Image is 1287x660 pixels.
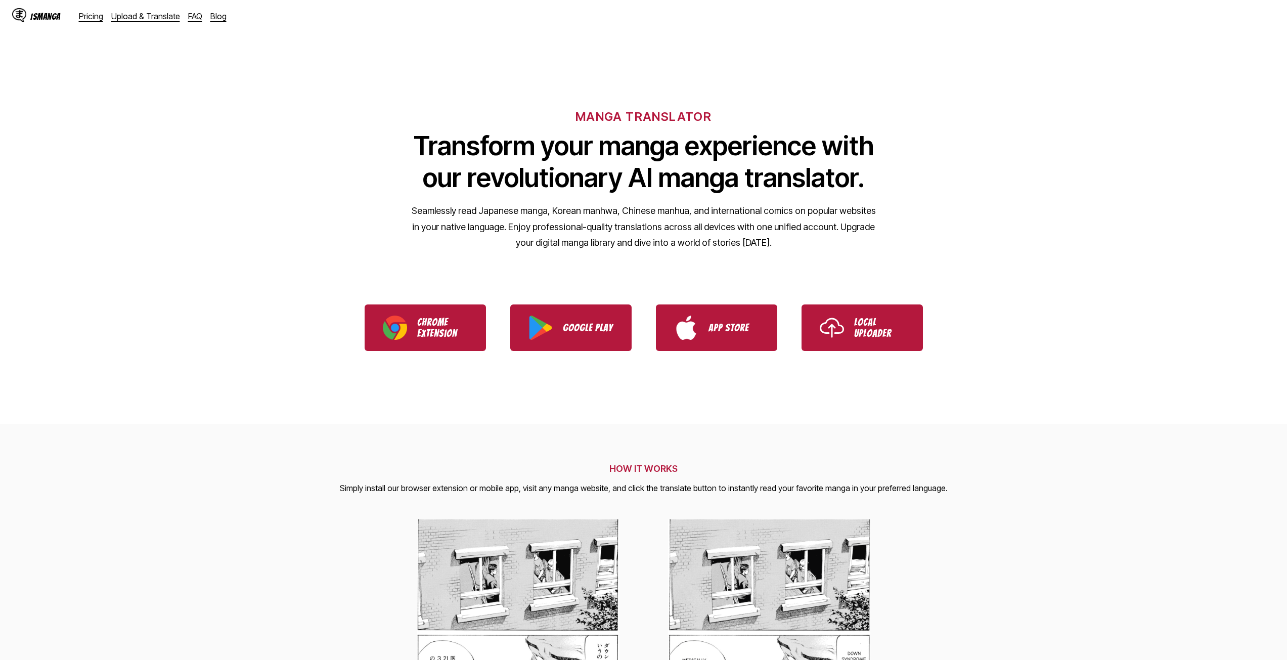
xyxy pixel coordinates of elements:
[12,8,79,24] a: IsManga LogoIsManga
[820,316,844,340] img: Upload icon
[802,304,923,351] a: Use IsManga Local Uploader
[12,8,26,22] img: IsManga Logo
[854,317,905,339] p: Local Uploader
[528,316,553,340] img: Google Play logo
[575,109,712,124] h6: MANGA TRANSLATOR
[563,322,613,333] p: Google Play
[111,11,180,21] a: Upload & Translate
[340,463,948,474] h2: HOW IT WORKS
[411,203,876,251] p: Seamlessly read Japanese manga, Korean manhwa, Chinese manhua, and international comics on popula...
[79,11,103,21] a: Pricing
[365,304,486,351] a: Download IsManga Chrome Extension
[188,11,202,21] a: FAQ
[417,317,468,339] p: Chrome Extension
[674,316,698,340] img: App Store logo
[510,304,632,351] a: Download IsManga from Google Play
[383,316,407,340] img: Chrome logo
[30,12,61,21] div: IsManga
[708,322,759,333] p: App Store
[210,11,227,21] a: Blog
[411,130,876,194] h1: Transform your manga experience with our revolutionary AI manga translator.
[340,482,948,495] p: Simply install our browser extension or mobile app, visit any manga website, and click the transl...
[656,304,777,351] a: Download IsManga from App Store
